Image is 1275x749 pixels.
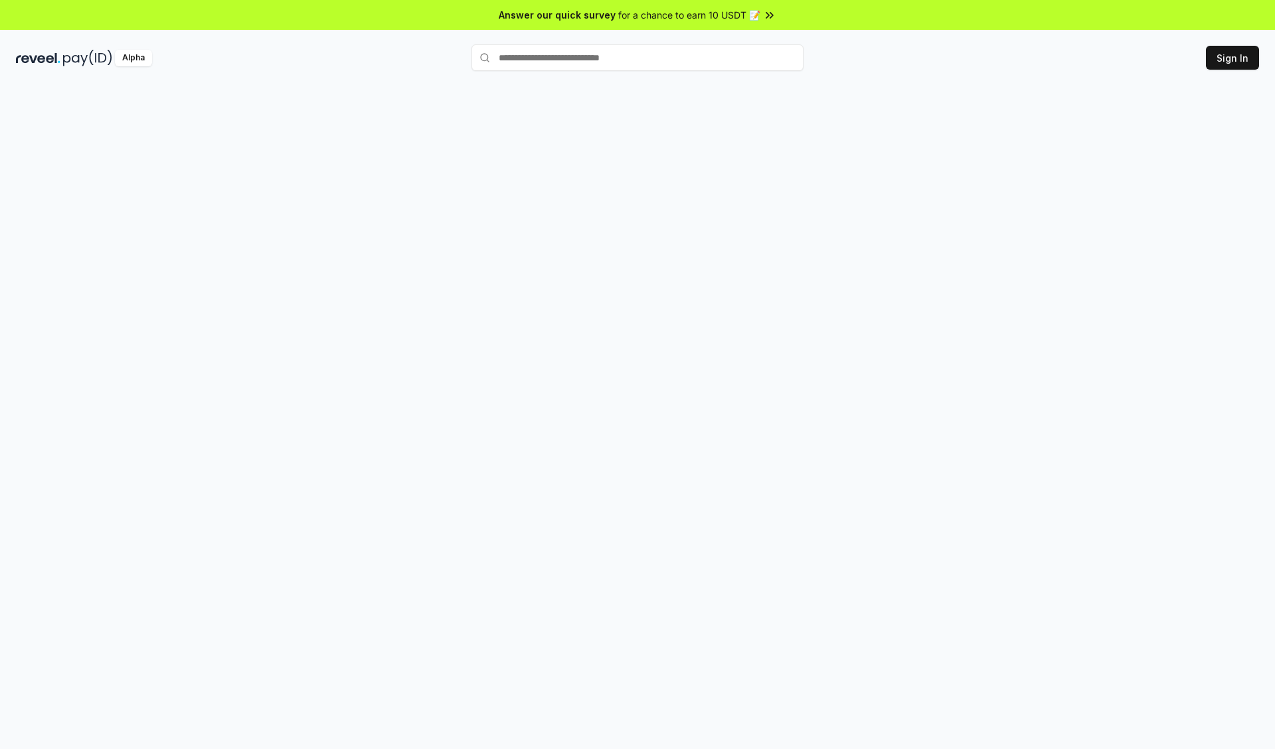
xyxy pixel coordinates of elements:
img: pay_id [63,50,112,66]
span: Answer our quick survey [499,8,616,22]
button: Sign In [1206,46,1259,70]
span: for a chance to earn 10 USDT 📝 [618,8,760,22]
img: reveel_dark [16,50,60,66]
div: Alpha [115,50,152,66]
